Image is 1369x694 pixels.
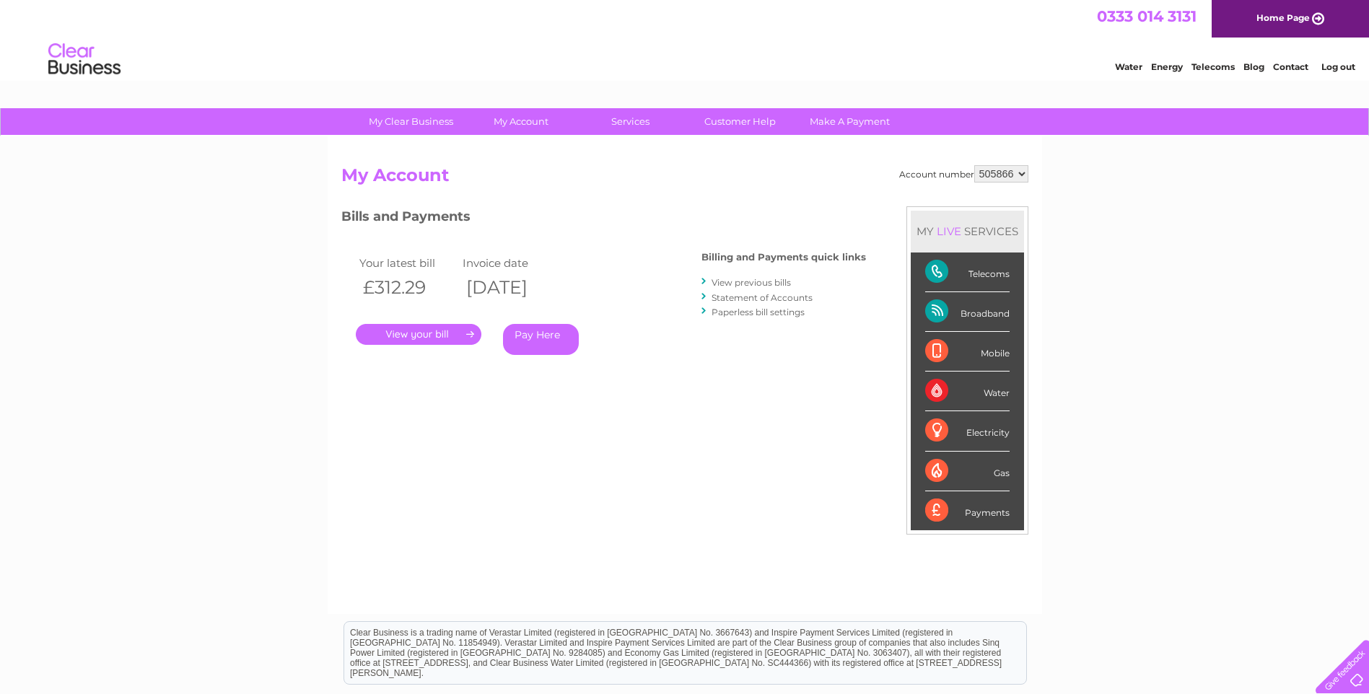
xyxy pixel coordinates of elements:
[712,307,805,317] a: Paperless bill settings
[341,165,1028,193] h2: My Account
[461,108,580,135] a: My Account
[911,211,1024,252] div: MY SERVICES
[1243,61,1264,72] a: Blog
[344,8,1026,70] div: Clear Business is a trading name of Verastar Limited (registered in [GEOGRAPHIC_DATA] No. 3667643...
[790,108,909,135] a: Make A Payment
[356,273,460,302] th: £312.29
[356,324,481,345] a: .
[712,292,813,303] a: Statement of Accounts
[1151,61,1183,72] a: Energy
[341,206,866,232] h3: Bills and Payments
[701,252,866,263] h4: Billing and Payments quick links
[925,491,1010,530] div: Payments
[1273,61,1308,72] a: Contact
[1191,61,1235,72] a: Telecoms
[1321,61,1355,72] a: Log out
[925,372,1010,411] div: Water
[459,253,563,273] td: Invoice date
[925,252,1010,292] div: Telecoms
[925,292,1010,332] div: Broadband
[1097,7,1197,25] a: 0333 014 3131
[351,108,471,135] a: My Clear Business
[681,108,800,135] a: Customer Help
[459,273,563,302] th: [DATE]
[925,332,1010,372] div: Mobile
[48,38,121,82] img: logo.png
[925,411,1010,451] div: Electricity
[571,108,690,135] a: Services
[925,452,1010,491] div: Gas
[934,224,964,238] div: LIVE
[712,277,791,288] a: View previous bills
[356,253,460,273] td: Your latest bill
[1115,61,1142,72] a: Water
[899,165,1028,183] div: Account number
[503,324,579,355] a: Pay Here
